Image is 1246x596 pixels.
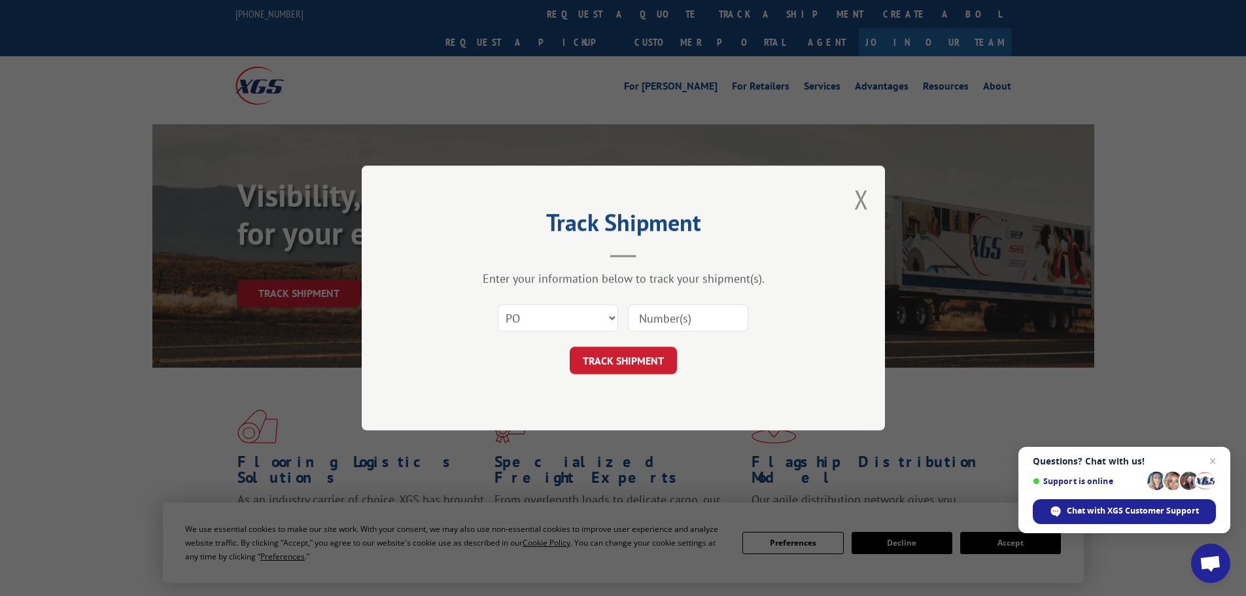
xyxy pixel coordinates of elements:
[1191,544,1230,583] div: Open chat
[1205,453,1220,469] span: Close chat
[1067,505,1199,517] span: Chat with XGS Customer Support
[427,271,820,286] div: Enter your information below to track your shipment(s).
[1033,476,1143,486] span: Support is online
[570,347,677,374] button: TRACK SHIPMENT
[854,182,869,217] button: Close modal
[1033,499,1216,524] div: Chat with XGS Customer Support
[628,304,748,332] input: Number(s)
[1033,456,1216,466] span: Questions? Chat with us!
[427,213,820,238] h2: Track Shipment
